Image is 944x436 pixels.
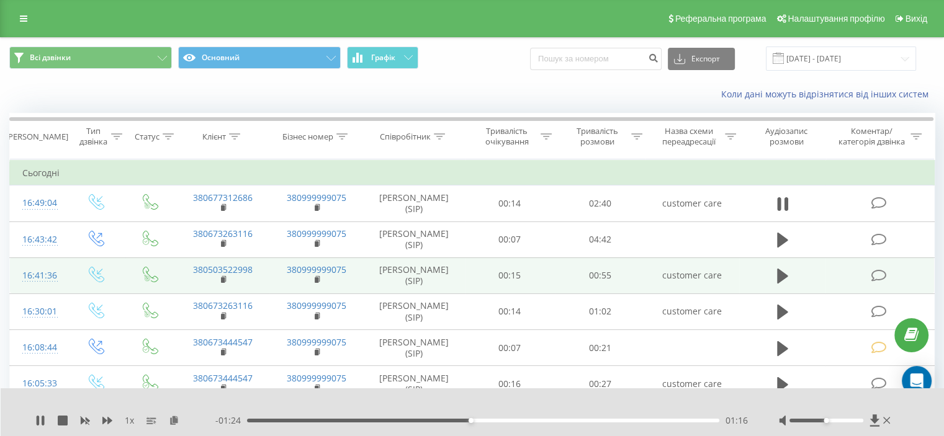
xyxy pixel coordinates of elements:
[566,126,628,147] div: Тривалість розмови
[555,185,645,221] td: 02:40
[6,131,68,142] div: [PERSON_NAME]
[193,228,253,239] a: 380673263116
[193,264,253,275] a: 380503522998
[22,371,55,396] div: 16:05:33
[9,47,172,69] button: Всі дзвінки
[287,228,346,239] a: 380999999075
[555,221,645,257] td: 04:42
[364,293,465,329] td: [PERSON_NAME] (SIP)
[287,300,346,311] a: 380999999075
[645,185,739,221] td: customer care
[668,48,735,70] button: Експорт
[282,131,333,142] div: Бізнес номер
[22,300,55,324] div: 16:30:01
[364,330,465,366] td: [PERSON_NAME] (SIP)
[555,330,645,366] td: 00:21
[726,414,748,427] span: 01:16
[193,300,253,311] a: 380673263116
[906,14,927,24] span: Вихід
[657,126,722,147] div: Назва схеми переадресації
[371,53,395,62] span: Графік
[465,185,555,221] td: 00:14
[10,161,935,185] td: Сьогодні
[364,366,465,402] td: [PERSON_NAME] (SIP)
[287,372,346,384] a: 380999999075
[125,414,134,427] span: 1 x
[645,293,739,329] td: customer care
[465,330,555,366] td: 00:07
[530,48,662,70] input: Пошук за номером
[465,293,555,329] td: 00:14
[364,257,465,293] td: [PERSON_NAME] (SIP)
[287,192,346,203] a: 380999999075
[347,47,418,69] button: Графік
[465,257,555,293] td: 00:15
[788,14,884,24] span: Налаштування профілю
[750,126,823,147] div: Аудіозапис розмови
[22,264,55,288] div: 16:41:36
[22,191,55,215] div: 16:49:04
[675,14,766,24] span: Реферальна програма
[178,47,341,69] button: Основний
[193,192,253,203] a: 380677312686
[824,418,829,423] div: Accessibility label
[902,366,932,396] div: Open Intercom Messenger
[555,366,645,402] td: 00:27
[215,414,247,427] span: - 01:24
[193,336,253,348] a: 380673444547
[78,126,107,147] div: Тип дзвінка
[22,228,55,252] div: 16:43:42
[135,131,160,142] div: Статус
[469,418,474,423] div: Accessibility label
[380,131,431,142] div: Співробітник
[645,257,739,293] td: customer care
[30,53,71,63] span: Всі дзвінки
[835,126,907,147] div: Коментар/категорія дзвінка
[555,293,645,329] td: 01:02
[364,185,465,221] td: [PERSON_NAME] (SIP)
[476,126,538,147] div: Тривалість очікування
[202,131,226,142] div: Клієнт
[465,221,555,257] td: 00:07
[287,264,346,275] a: 380999999075
[287,336,346,348] a: 380999999075
[465,366,555,402] td: 00:16
[721,88,935,100] a: Коли дані можуть відрізнятися вiд інших систем
[555,257,645,293] td: 00:55
[645,366,739,402] td: customer care
[364,221,465,257] td: [PERSON_NAME] (SIP)
[193,372,253,384] a: 380673444547
[22,336,55,360] div: 16:08:44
